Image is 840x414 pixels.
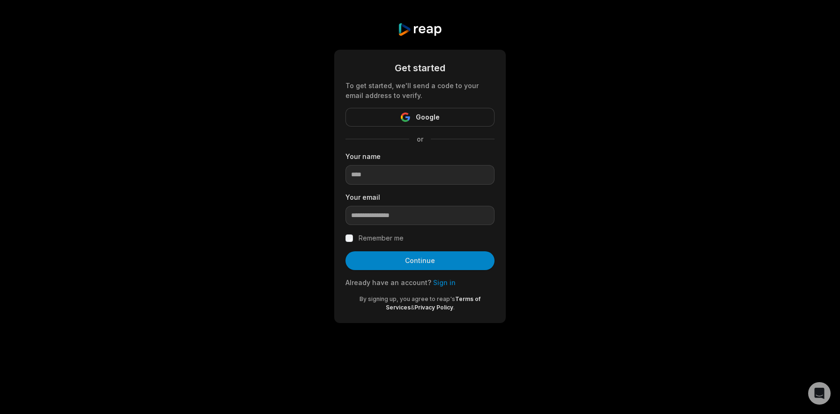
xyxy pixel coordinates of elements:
span: Google [416,112,440,123]
button: Continue [345,251,495,270]
label: Remember me [359,233,404,244]
span: & [411,304,414,311]
span: By signing up, you agree to reap's [360,295,455,302]
label: Your name [345,151,495,161]
span: Already have an account? [345,279,431,286]
div: To get started, we'll send a code to your email address to verify. [345,81,495,100]
label: Your email [345,192,495,202]
span: or [409,134,431,144]
div: Open Intercom Messenger [808,382,831,405]
a: Privacy Policy [414,304,453,311]
div: Get started [345,61,495,75]
a: Sign in [433,279,456,286]
span: . [453,304,455,311]
img: reap [397,23,442,37]
button: Google [345,108,495,127]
